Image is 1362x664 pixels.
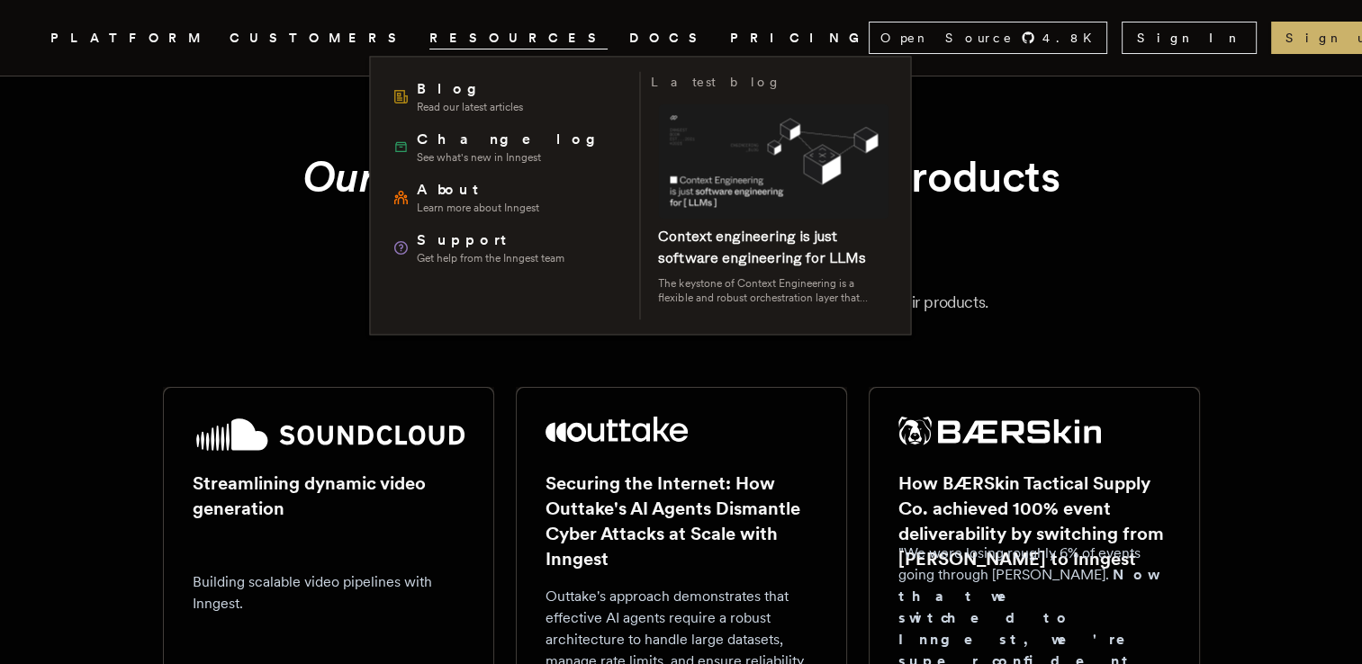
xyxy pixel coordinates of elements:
[384,121,628,172] a: ChangelogSee what's new in Inngest
[384,222,628,273] a: SupportGet help from the Inngest team
[1042,29,1103,47] span: 4.8 K
[546,417,689,442] img: Outtake
[72,290,1290,315] p: From startups to public companies, our customers chose Inngest to power their products.
[417,179,539,201] span: About
[417,78,523,100] span: Blog
[206,148,1157,261] h1: customers deliver reliable products for customers
[898,417,1102,445] img: BÆRSkin Tactical Supply Co.
[1122,22,1257,54] a: Sign In
[230,27,408,49] a: CUSTOMERS
[384,71,628,121] a: BlogRead our latest articles
[629,27,708,49] a: DOCS
[417,150,609,165] span: See what's new in Inngest
[50,27,208,49] button: PLATFORM
[193,417,465,453] img: SoundCloud
[302,150,375,202] em: Our
[193,571,465,615] p: Building scalable video pipelines with Inngest.
[417,129,609,150] span: Changelog
[880,29,1014,47] span: Open Source
[417,251,564,265] span: Get help from the Inngest team
[417,229,564,251] span: Support
[651,71,780,93] h3: Latest blog
[658,228,865,266] a: Context engineering is just software engineering for LLMs
[730,27,869,49] a: PRICING
[193,471,465,521] h2: Streamlining dynamic video generation
[546,471,817,571] h2: Securing the Internet: How Outtake's AI Agents Dismantle Cyber Attacks at Scale with Inngest
[429,27,608,49] button: RESOURCES
[898,471,1170,571] h2: How BÆRSkin Tactical Supply Co. achieved 100% event deliverability by switching from [PERSON_NAME...
[417,201,539,215] span: Learn more about Inngest
[384,172,628,222] a: AboutLearn more about Inngest
[417,100,523,114] span: Read our latest articles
